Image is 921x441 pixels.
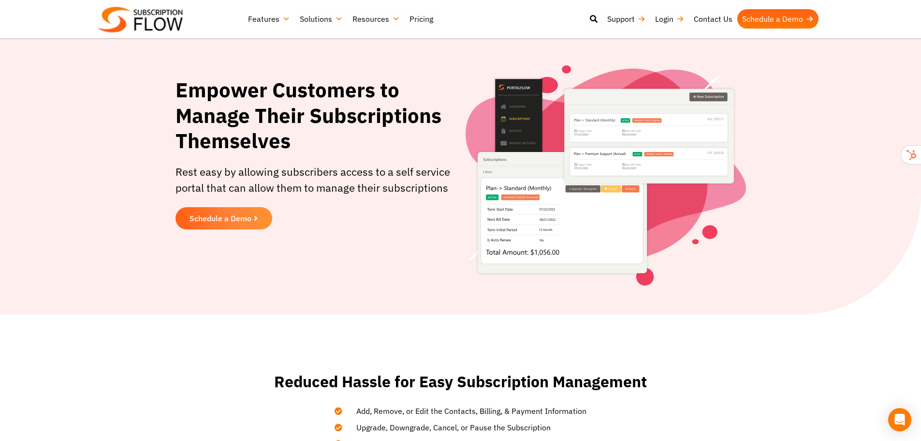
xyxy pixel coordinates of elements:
h2: Reduced Hassle for Easy Subscription Management [272,373,649,391]
a: Features [243,9,295,29]
a: Login [650,9,689,29]
a: Schedule a Demo [737,9,819,29]
span: Schedule a Demo [190,214,251,222]
a: Schedule a Demo [175,207,272,229]
h1: Empower Customers to Manage Their Subscriptions Themselves [175,77,456,154]
a: Support [602,9,650,29]
img: Self-Service-Portals [466,65,746,286]
a: Resources [348,9,405,29]
div: Open Intercom Messenger [888,408,911,431]
a: Solutions [295,9,348,29]
a: Pricing [405,9,438,29]
img: Subscriptionflow [98,7,183,32]
span: Add, Remove, or Edit the Contacts, Billing, & Payment Information [344,405,586,417]
a: Contact Us [689,9,737,29]
p: Rest easy by allowing subscribers access to a self service portal that can allow them to manage t... [175,164,456,196]
span: Upgrade, Downgrade, Cancel, or Pause the Subscription [344,422,551,433]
